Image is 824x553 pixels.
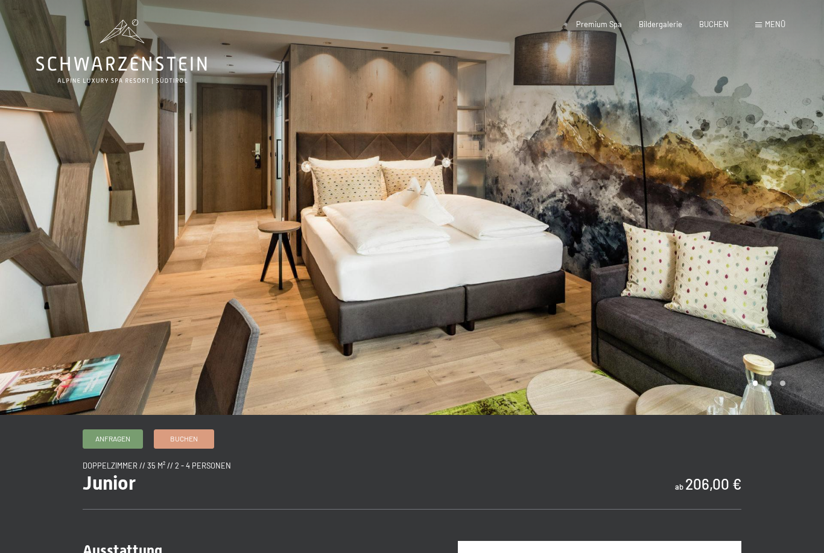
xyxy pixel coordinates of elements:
[83,472,136,495] span: Junior
[95,434,130,444] span: Anfragen
[154,430,214,448] a: Buchen
[639,19,682,29] a: Bildergalerie
[576,19,622,29] a: Premium Spa
[699,19,729,29] a: BUCHEN
[170,434,198,444] span: Buchen
[83,430,142,448] a: Anfragen
[83,461,231,470] span: Doppelzimmer // 35 m² // 2 - 4 Personen
[685,475,741,493] b: 206,00 €
[675,482,683,491] span: ab
[765,19,785,29] span: Menü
